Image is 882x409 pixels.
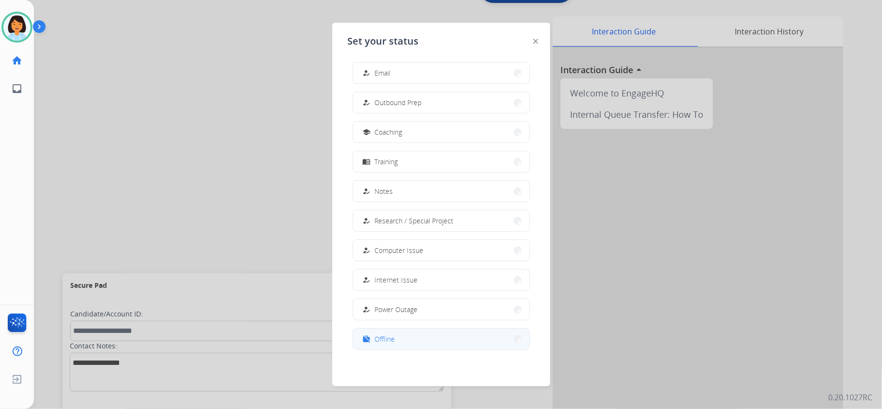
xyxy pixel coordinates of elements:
[353,329,529,349] button: Offline
[353,299,529,320] button: Power Outage
[11,83,23,94] mat-icon: inbox
[353,210,529,231] button: Research / Special Project
[362,128,371,136] mat-icon: school
[353,181,529,202] button: Notes
[375,68,391,78] span: Email
[362,217,371,225] mat-icon: how_to_reg
[348,34,419,48] span: Set your status
[353,92,529,113] button: Outbound Prep
[375,275,418,285] span: Internet Issue
[362,305,371,314] mat-icon: how_to_reg
[353,269,529,290] button: Internet Issue
[362,98,371,107] mat-icon: how_to_reg
[353,240,529,261] button: Computer Issue
[353,151,529,172] button: Training
[362,187,371,195] mat-icon: how_to_reg
[533,39,538,44] img: close-button
[375,186,393,196] span: Notes
[362,276,371,284] mat-icon: how_to_reg
[362,69,371,77] mat-icon: how_to_reg
[375,334,395,344] span: Offline
[375,245,424,255] span: Computer Issue
[353,63,529,83] button: Email
[375,216,454,226] span: Research / Special Project
[375,127,402,137] span: Coaching
[375,157,398,167] span: Training
[375,304,418,315] span: Power Outage
[375,97,422,108] span: Outbound Prep
[353,122,529,142] button: Coaching
[362,335,371,343] mat-icon: work_off
[3,14,31,41] img: avatar
[362,157,371,166] mat-icon: menu_book
[11,55,23,66] mat-icon: home
[362,246,371,254] mat-icon: how_to_reg
[828,392,872,403] p: 0.20.1027RC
